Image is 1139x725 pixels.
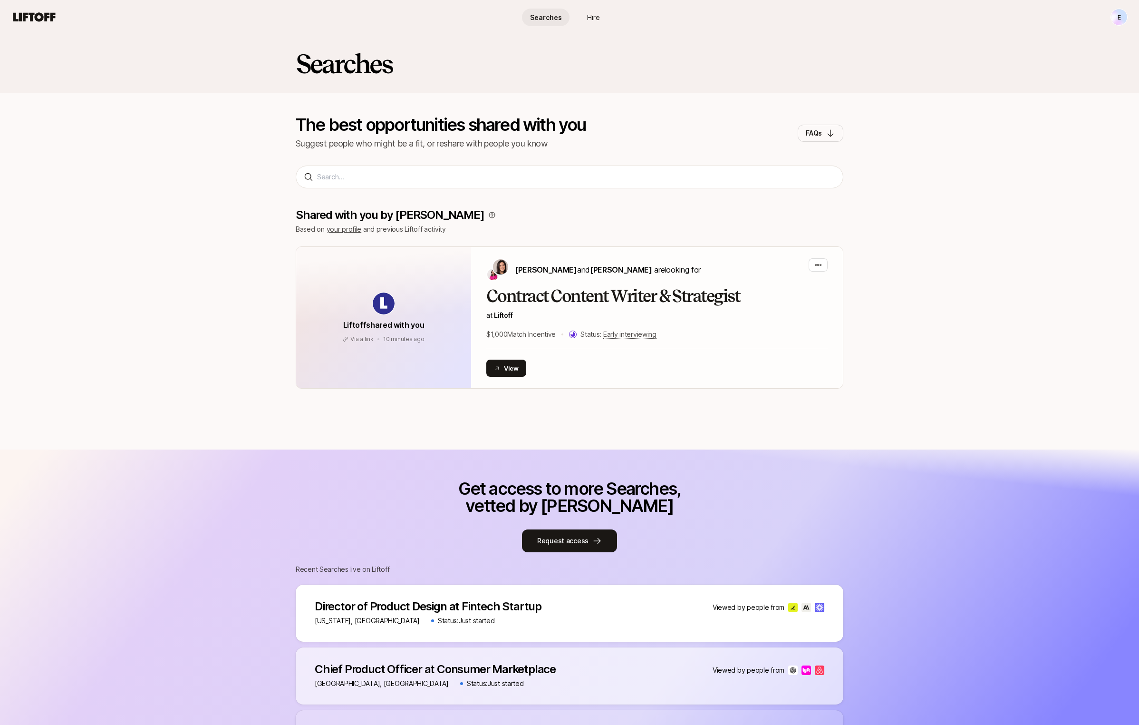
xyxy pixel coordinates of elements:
[343,320,425,330] span: Liftoff shared with you
[713,665,784,676] p: Viewed by people from
[603,330,656,339] span: Early interviewing
[522,529,617,552] button: Request access
[296,137,586,150] p: Suggest people who might be a fit, or reshare with people you know
[801,603,811,612] img: Anthropic
[373,293,395,314] img: avatar-url
[327,225,362,233] a: your profile
[486,360,526,377] button: View
[486,329,556,340] p: $1,000 Match Incentive
[438,615,495,627] p: Status: Just started
[315,678,449,689] p: [GEOGRAPHIC_DATA], [GEOGRAPHIC_DATA]
[487,269,499,280] img: Emma Frane
[515,265,577,274] span: [PERSON_NAME]
[315,663,556,676] p: Chief Product Officer at Consumer Marketplace
[486,287,828,306] h2: Contract Content Writer & Strategist
[590,265,652,274] span: [PERSON_NAME]
[383,335,425,343] span: August 29, 2025 10:07am
[1118,11,1121,23] p: E
[577,265,652,274] span: and
[522,9,569,26] a: Searches
[350,335,374,343] p: Via a link
[493,259,508,274] img: Eleanor Morgan
[815,666,824,675] img: Airbnb
[788,666,798,675] img: OpenAI
[515,264,701,276] p: are looking for
[315,615,420,627] p: [US_STATE], [GEOGRAPHIC_DATA]
[1110,9,1128,26] button: E
[815,603,824,612] img: Loom
[580,329,656,340] p: Status:
[798,125,843,142] button: FAQs
[494,311,512,319] span: Liftoff
[296,564,843,575] p: Recent Searches live on Liftoff
[296,208,484,222] p: Shared with you by [PERSON_NAME]
[317,171,835,183] input: Search...
[587,12,600,22] span: Hire
[296,224,843,235] p: Based on and previous Liftoff activity
[296,116,586,133] p: The best opportunities shared with you
[467,678,524,689] p: Status: Just started
[530,12,562,22] span: Searches
[569,9,617,26] a: Hire
[486,310,828,321] p: at
[806,127,822,139] p: FAQs
[788,603,798,612] img: Ramp
[453,480,686,514] p: Get access to more Searches, vetted by [PERSON_NAME]
[801,666,811,675] img: Lyft
[296,49,392,78] h2: Searches
[315,600,541,613] p: Director of Product Design at Fintech Startup
[713,602,784,613] p: Viewed by people from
